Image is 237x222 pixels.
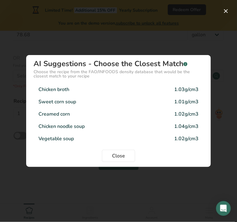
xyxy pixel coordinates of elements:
[34,70,203,78] div: Choose the recipe from the FAO/INFOODS density database that would be the closest match to your r...
[216,201,231,216] div: Open Intercom Messenger
[174,86,199,93] div: 1.03g/cm3
[38,98,76,105] div: Sweet corn soup
[112,152,125,160] span: Close
[38,123,85,130] div: Chicken noodle soup
[174,135,199,142] div: 1.02g/cm3
[34,60,203,67] div: AI Suggestions - Choose the Closest Match
[38,135,74,142] div: Vegetable soup
[38,86,69,93] div: Chicken broth
[174,98,199,105] div: 1.01g/cm3
[174,110,199,118] div: 1.02g/cm3
[102,150,135,162] button: Close
[174,123,199,130] div: 1.04g/cm3
[38,110,70,118] div: Creamed corn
